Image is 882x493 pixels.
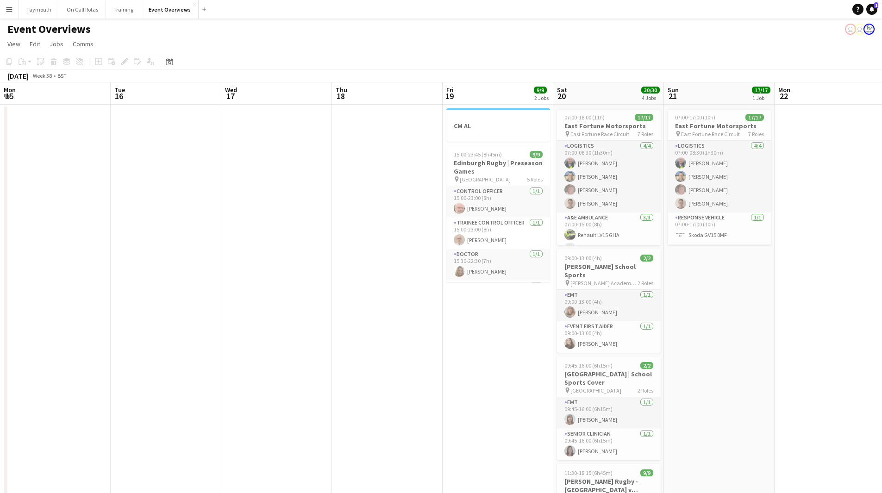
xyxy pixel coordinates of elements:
[668,108,771,245] app-job-card: 07:00-17:00 (10h)17/17East Fortune Motorsports East Fortune Race Circuit7 RolesLogistics4/407:00-...
[4,86,16,94] span: Mon
[446,122,550,130] h3: CM AL
[681,131,740,137] span: East Fortune Race Circuit
[640,469,653,476] span: 9/9
[640,255,653,262] span: 2/2
[748,131,764,137] span: 7 Roles
[106,0,141,19] button: Training
[446,186,550,218] app-card-role: Control Officer1/115:00-23:00 (8h)[PERSON_NAME]
[26,38,44,50] a: Edit
[534,87,547,94] span: 9/9
[557,249,661,353] app-job-card: 09:00-13:00 (4h)2/2[PERSON_NAME] School Sports [PERSON_NAME] Academy Playing Fields2 RolesEMT1/10...
[778,86,790,94] span: Mon
[445,91,454,101] span: 19
[570,280,638,287] span: [PERSON_NAME] Academy Playing Fields
[666,91,679,101] span: 21
[638,280,653,287] span: 2 Roles
[642,94,659,101] div: 4 Jobs
[446,249,550,281] app-card-role: Doctor1/115:30-22:30 (7h)[PERSON_NAME]
[59,0,106,19] button: On Call Rotas
[446,145,550,282] app-job-card: 15:00-23:45 (8h45m)9/9Edinburgh Rugby | Preseason Games [GEOGRAPHIC_DATA]5 RolesControl Officer1/...
[557,321,661,353] app-card-role: Event First Aider1/109:00-13:00 (4h)[PERSON_NAME]
[557,141,661,212] app-card-role: Logistics4/407:00-08:30 (1h30m)[PERSON_NAME][PERSON_NAME][PERSON_NAME][PERSON_NAME]
[668,86,679,94] span: Sun
[564,114,605,121] span: 07:00-18:00 (11h)
[564,362,613,369] span: 09:45-16:00 (6h15m)
[114,86,125,94] span: Tue
[556,91,567,101] span: 20
[460,176,511,183] span: [GEOGRAPHIC_DATA]
[334,91,347,101] span: 18
[557,212,661,271] app-card-role: A&E Ambulance3/307:00-15:00 (8h)Renault LV15 GHAFIAT DX64 AOA
[745,114,764,121] span: 17/17
[557,397,661,429] app-card-role: EMT1/109:45-16:00 (6h15m)[PERSON_NAME]
[113,91,125,101] span: 16
[7,40,20,48] span: View
[557,108,661,245] app-job-card: 07:00-18:00 (11h)17/17East Fortune Motorsports East Fortune Race Circuit7 RolesLogistics4/407:00-...
[446,86,454,94] span: Fri
[640,362,653,369] span: 2/2
[638,387,653,394] span: 2 Roles
[874,2,878,8] span: 1
[668,212,771,244] app-card-role: Response Vehicle1/107:00-17:00 (10h)Skoda GV15 0MF
[557,290,661,321] app-card-role: EMT1/109:00-13:00 (4h)[PERSON_NAME]
[224,91,237,101] span: 17
[866,4,877,15] a: 1
[638,131,653,137] span: 7 Roles
[635,114,653,121] span: 17/17
[31,72,54,79] span: Week 38
[4,38,24,50] a: View
[668,122,771,130] h3: East Fortune Motorsports
[845,24,856,35] app-user-avatar: Operations Team
[534,94,549,101] div: 2 Jobs
[557,370,661,387] h3: [GEOGRAPHIC_DATA] | School Sports Cover
[57,72,67,79] div: BST
[675,114,715,121] span: 07:00-17:00 (10h)
[570,131,629,137] span: East Fortune Race Circuit
[854,24,865,35] app-user-avatar: Operations Team
[446,159,550,175] h3: Edinburgh Rugby | Preseason Games
[557,122,661,130] h3: East Fortune Motorsports
[564,469,613,476] span: 11:30-18:15 (6h45m)
[446,218,550,249] app-card-role: Trainee Control Officer1/115:00-23:00 (8h)[PERSON_NAME]
[7,71,29,81] div: [DATE]
[564,255,602,262] span: 09:00-13:00 (4h)
[69,38,97,50] a: Comms
[570,387,621,394] span: [GEOGRAPHIC_DATA]
[557,429,661,460] app-card-role: Senior Clinician1/109:45-16:00 (6h15m)[PERSON_NAME]
[530,151,543,158] span: 9/9
[7,22,91,36] h1: Event Overviews
[557,86,567,94] span: Sat
[777,91,790,101] span: 22
[30,40,40,48] span: Edit
[336,86,347,94] span: Thu
[73,40,94,48] span: Comms
[446,108,550,142] app-job-card: CM AL
[50,40,63,48] span: Jobs
[225,86,237,94] span: Wed
[557,262,661,279] h3: [PERSON_NAME] School Sports
[641,87,660,94] span: 30/30
[863,24,875,35] app-user-avatar: Operations Manager
[752,94,770,101] div: 1 Job
[752,87,770,94] span: 17/17
[527,176,543,183] span: 5 Roles
[2,91,16,101] span: 15
[454,151,502,158] span: 15:00-23:45 (8h45m)
[557,356,661,460] app-job-card: 09:45-16:00 (6h15m)2/2[GEOGRAPHIC_DATA] | School Sports Cover [GEOGRAPHIC_DATA]2 RolesEMT1/109:45...
[446,281,550,355] app-card-role: Event First Aider4/4
[141,0,199,19] button: Event Overviews
[19,0,59,19] button: Taymouth
[46,38,67,50] a: Jobs
[668,141,771,212] app-card-role: Logistics4/407:00-08:30 (1h30m)[PERSON_NAME][PERSON_NAME][PERSON_NAME][PERSON_NAME]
